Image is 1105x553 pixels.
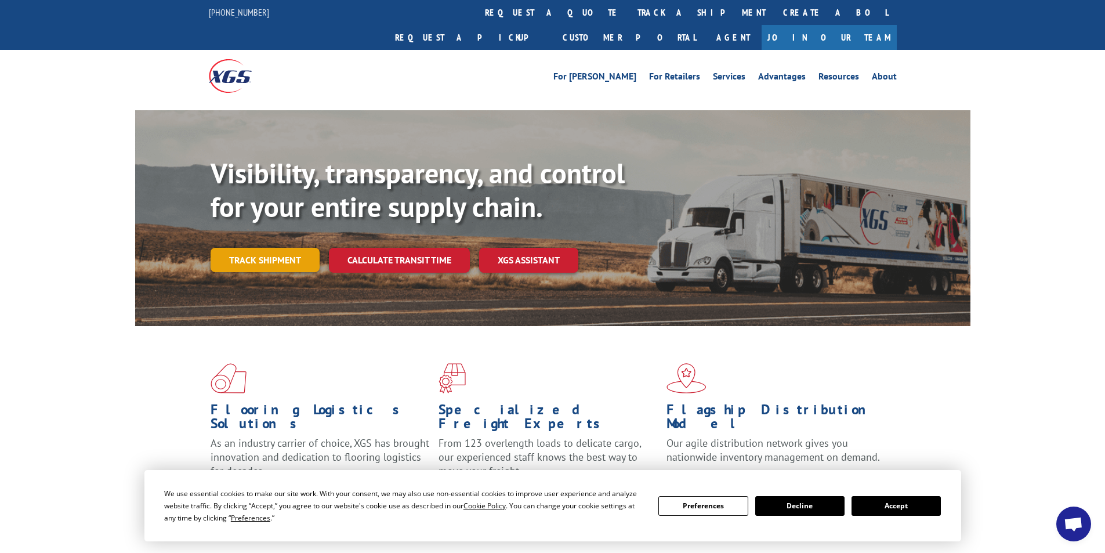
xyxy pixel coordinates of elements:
a: For [PERSON_NAME] [553,72,636,85]
a: Calculate transit time [329,248,470,273]
a: About [872,72,897,85]
a: XGS ASSISTANT [479,248,578,273]
h1: Flagship Distribution Model [666,403,886,436]
a: Customer Portal [554,25,705,50]
a: Services [713,72,745,85]
span: As an industry carrier of choice, XGS has brought innovation and dedication to flooring logistics... [211,436,429,478]
button: Decline [755,496,845,516]
a: Advantages [758,72,806,85]
span: Preferences [231,513,270,523]
a: Open chat [1056,507,1091,541]
a: Join Our Team [762,25,897,50]
a: Track shipment [211,248,320,272]
img: xgs-icon-flagship-distribution-model-red [666,363,707,393]
span: Cookie Policy [463,501,506,511]
h1: Flooring Logistics Solutions [211,403,430,436]
a: For Retailers [649,72,700,85]
a: Resources [818,72,859,85]
h1: Specialized Freight Experts [439,403,658,436]
button: Preferences [658,496,748,516]
span: Our agile distribution network gives you nationwide inventory management on demand. [666,436,880,464]
button: Accept [852,496,941,516]
p: From 123 overlength loads to delicate cargo, our experienced staff knows the best way to move you... [439,436,658,488]
div: Cookie Consent Prompt [144,470,961,541]
a: Agent [705,25,762,50]
div: We use essential cookies to make our site work. With your consent, we may also use non-essential ... [164,487,644,524]
a: Request a pickup [386,25,554,50]
img: xgs-icon-focused-on-flooring-red [439,363,466,393]
a: [PHONE_NUMBER] [209,6,269,18]
img: xgs-icon-total-supply-chain-intelligence-red [211,363,247,393]
b: Visibility, transparency, and control for your entire supply chain. [211,155,625,225]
